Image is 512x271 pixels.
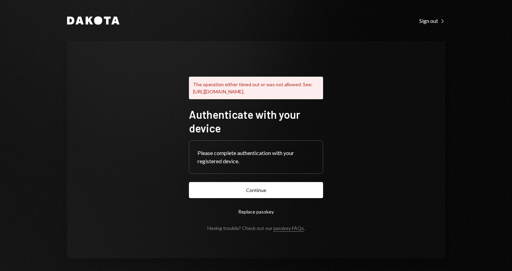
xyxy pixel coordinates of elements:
[189,107,323,135] h1: Authenticate with your device
[189,182,323,198] button: Continue
[189,204,323,220] button: Replace passkey
[189,77,323,99] div: The operation either timed out or was not allowed. See: [URL][DOMAIN_NAME].
[197,149,315,165] div: Please complete authentication with your registered device.
[207,225,305,231] div: Having trouble? Check out our .
[273,225,304,232] a: passkey FAQs
[419,17,445,24] a: Sign out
